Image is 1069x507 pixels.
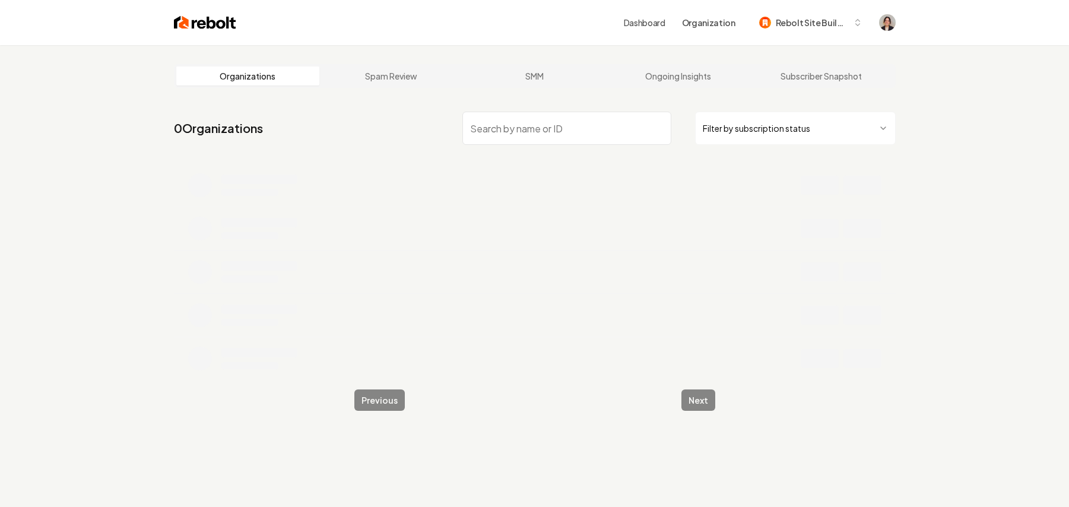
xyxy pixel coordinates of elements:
[879,14,896,31] button: Open user button
[176,66,320,85] a: Organizations
[624,17,665,28] a: Dashboard
[879,14,896,31] img: Brisa Leon
[174,120,263,137] a: 0Organizations
[462,112,671,145] input: Search by name or ID
[606,66,750,85] a: Ongoing Insights
[750,66,893,85] a: Subscriber Snapshot
[319,66,463,85] a: Spam Review
[174,14,236,31] img: Rebolt Logo
[759,17,771,28] img: Rebolt Site Builder
[675,12,743,33] button: Organization
[463,66,607,85] a: SMM
[776,17,848,29] span: Rebolt Site Builder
